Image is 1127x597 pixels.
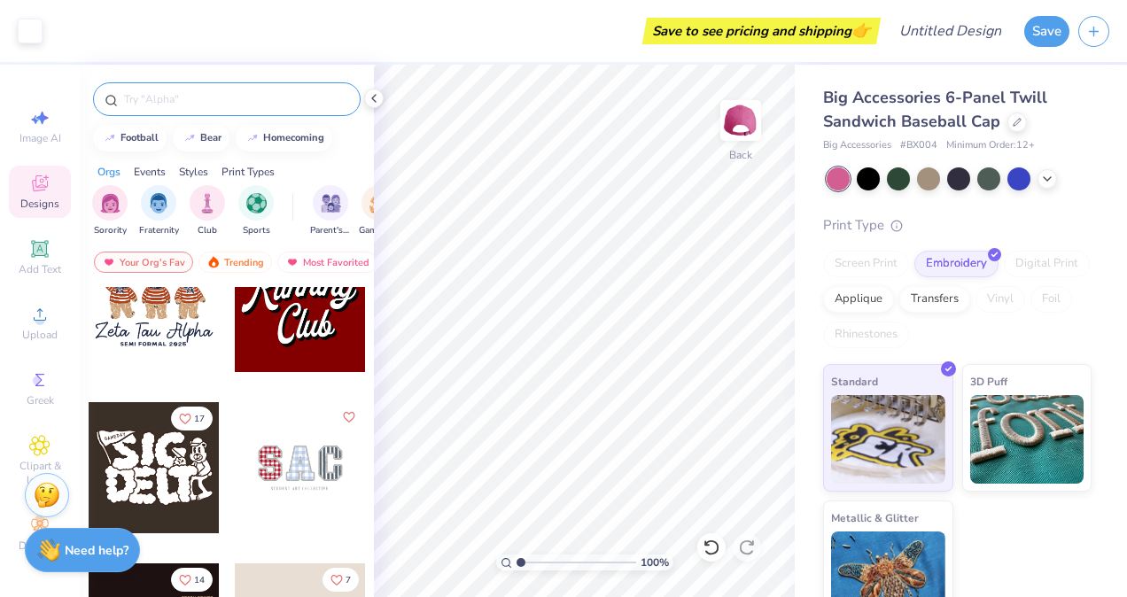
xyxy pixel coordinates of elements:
div: Save to see pricing and shipping [647,18,876,44]
div: Events [134,164,166,180]
button: filter button [310,185,351,237]
div: filter for Parent's Weekend [310,185,351,237]
button: football [93,125,167,151]
button: bear [173,125,229,151]
button: Like [338,407,360,428]
button: Like [171,407,213,430]
span: Designs [20,197,59,211]
img: most_fav.gif [285,256,299,268]
img: trend_line.gif [245,133,260,143]
span: # BX004 [900,138,937,153]
div: Print Type [823,215,1092,236]
span: 100 % [641,554,669,570]
div: Styles [179,164,208,180]
span: Minimum Order: 12 + [946,138,1035,153]
button: filter button [238,185,274,237]
span: Add Text [19,262,61,276]
button: filter button [92,185,128,237]
span: Standard [831,372,878,391]
button: homecoming [236,125,332,151]
button: filter button [139,185,179,237]
div: homecoming [263,133,324,143]
div: filter for Fraternity [139,185,179,237]
img: Back [723,103,758,138]
span: Club [198,224,217,237]
button: filter button [190,185,225,237]
img: most_fav.gif [102,256,116,268]
img: Club Image [198,193,217,213]
span: Upload [22,328,58,342]
img: 3D Puff [970,395,1084,484]
div: filter for Game Day [359,185,400,237]
div: Most Favorited [277,252,377,273]
img: Standard [831,395,945,484]
strong: Need help? [65,542,128,559]
span: Game Day [359,224,400,237]
button: Like [323,568,359,592]
img: trend_line.gif [103,133,117,143]
span: Metallic & Glitter [831,508,919,527]
span: Greek [27,393,54,407]
img: Sports Image [246,193,267,213]
div: Rhinestones [823,322,909,348]
span: 7 [346,576,351,585]
span: Fraternity [139,224,179,237]
img: trend_line.gif [183,133,197,143]
div: filter for Club [190,185,225,237]
img: Game Day Image [369,193,390,213]
div: Print Types [222,164,275,180]
div: Trending [198,252,272,273]
div: Digital Print [1004,251,1090,277]
div: filter for Sports [238,185,274,237]
div: football [120,133,159,143]
span: 17 [194,415,205,423]
div: Orgs [97,164,120,180]
span: 14 [194,576,205,585]
span: 👉 [851,19,871,41]
div: Screen Print [823,251,909,277]
input: Try "Alpha" [122,90,349,108]
div: bear [200,133,222,143]
button: filter button [359,185,400,237]
span: Sports [243,224,270,237]
button: Like [171,568,213,592]
div: Your Org's Fav [94,252,193,273]
div: Transfers [899,286,970,313]
div: Vinyl [975,286,1025,313]
span: Decorate [19,539,61,553]
input: Untitled Design [885,13,1015,49]
span: Sorority [94,224,127,237]
span: Clipart & logos [9,459,71,487]
img: Parent's Weekend Image [321,193,341,213]
img: Sorority Image [100,193,120,213]
img: Fraternity Image [149,193,168,213]
span: Image AI [19,131,61,145]
div: Applique [823,286,894,313]
span: 3D Puff [970,372,1007,391]
span: Big Accessories [823,138,891,153]
div: Back [729,147,752,163]
span: Big Accessories 6-Panel Twill Sandwich Baseball Cap [823,87,1047,132]
span: Parent's Weekend [310,224,351,237]
div: Embroidery [914,251,999,277]
div: Foil [1030,286,1072,313]
img: trending.gif [206,256,221,268]
div: filter for Sorority [92,185,128,237]
button: Save [1024,16,1069,47]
